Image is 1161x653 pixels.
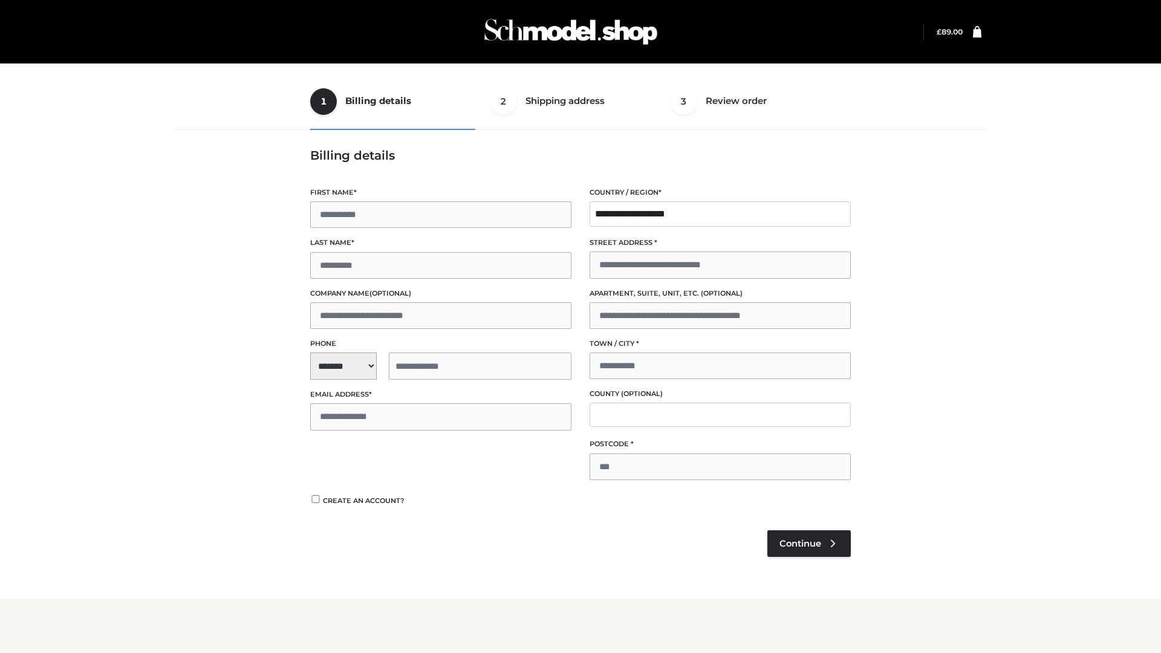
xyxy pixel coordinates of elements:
[590,187,851,198] label: Country / Region
[310,389,571,400] label: Email address
[590,237,851,249] label: Street address
[310,148,851,163] h3: Billing details
[310,495,321,503] input: Create an account?
[590,388,851,400] label: County
[590,288,851,299] label: Apartment, suite, unit, etc.
[310,288,571,299] label: Company name
[621,389,663,398] span: (optional)
[323,496,405,505] span: Create an account?
[767,530,851,557] a: Continue
[937,27,941,36] span: £
[310,237,571,249] label: Last name
[779,538,821,549] span: Continue
[701,289,743,297] span: (optional)
[310,187,571,198] label: First name
[480,8,662,56] img: Schmodel Admin 964
[937,27,963,36] a: £89.00
[590,438,851,450] label: Postcode
[937,27,963,36] bdi: 89.00
[590,338,851,349] label: Town / City
[310,338,571,349] label: Phone
[369,289,411,297] span: (optional)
